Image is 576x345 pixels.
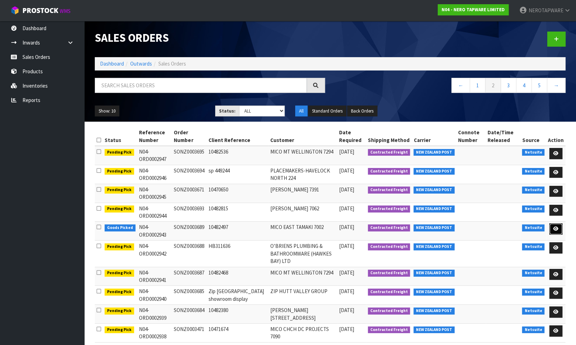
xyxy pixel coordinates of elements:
[269,324,337,343] td: MICO CHCH DC PROJECTS 7090
[269,165,337,184] td: PLACEMAKERS-HAVELOCK NORTH 224
[269,184,337,203] td: [PERSON_NAME] 7391
[103,127,137,146] th: Status
[269,127,337,146] th: Customer
[158,60,186,67] span: Sales Orders
[486,127,521,146] th: Date/Time Released
[207,203,268,222] td: 10482815
[368,270,410,277] span: Contracted Freight
[172,286,207,305] td: SONZ0003685
[172,267,207,286] td: SONZ0003687
[413,149,455,156] span: NEW ZEALAND POST
[339,186,354,193] span: [DATE]
[413,168,455,175] span: NEW ZEALAND POST
[368,326,410,333] span: Contracted Freight
[522,307,544,314] span: Netsuite
[339,288,354,295] span: [DATE]
[368,187,410,194] span: Contracted Freight
[522,243,544,250] span: Netsuite
[269,241,337,267] td: O’BRIENS PLUMBING & BATHROOMWARE (HAWKES BAY) LTD
[522,270,544,277] span: Netsuite
[207,324,268,343] td: 10471674
[413,187,455,194] span: NEW ZEALAND POST
[172,127,207,146] th: Order Number
[137,127,172,146] th: Reference Number
[207,267,268,286] td: 10482468
[368,307,410,314] span: Contracted Freight
[528,7,563,14] span: NEROTAPWARE
[368,149,410,156] span: Contracted Freight
[470,78,485,93] a: 1
[339,205,354,212] span: [DATE]
[172,165,207,184] td: SONZ0003694
[207,184,268,203] td: 10470650
[105,168,134,175] span: Pending Pick
[219,108,236,114] strong: Status:
[413,289,455,296] span: NEW ZEALAND POST
[368,168,410,175] span: Contracted Freight
[522,149,544,156] span: Netsuite
[295,106,307,117] button: All
[368,205,410,212] span: Contracted Freight
[137,305,172,324] td: N04-ORD0002939
[105,289,134,296] span: Pending Pick
[172,324,207,343] td: SONZ0003471
[522,187,544,194] span: Netsuite
[485,78,501,93] a: 2
[172,146,207,165] td: SONZ0003695
[22,6,58,15] span: ProStock
[546,127,565,146] th: Action
[172,241,207,267] td: SONZ0003688
[172,203,207,222] td: SONZ0003693
[269,222,337,241] td: MICO EAST TAMAKI 7002
[339,269,354,276] span: [DATE]
[522,326,544,333] span: Netsuite
[60,8,71,14] small: WMS
[172,305,207,324] td: SONZ0003684
[347,106,377,117] button: Back Orders
[11,6,19,15] img: cube-alt.png
[207,241,268,267] td: HB311636
[207,222,268,241] td: 10482497
[269,286,337,305] td: ZIP HUTT VALLEY GROUP
[413,243,455,250] span: NEW ZEALAND POST
[339,243,354,249] span: [DATE]
[442,7,505,13] strong: N04 - NERO TAPWARE LIMITED
[413,205,455,212] span: NEW ZEALAND POST
[339,326,354,332] span: [DATE]
[413,224,455,231] span: NEW ZEALAND POST
[366,127,412,146] th: Shipping Method
[516,78,532,93] a: 4
[269,305,337,324] td: [PERSON_NAME][STREET_ADDRESS]
[95,32,325,44] h1: Sales Orders
[339,224,354,230] span: [DATE]
[137,241,172,267] td: N04-ORD0002942
[337,127,366,146] th: Date Required
[339,148,354,155] span: [DATE]
[137,324,172,343] td: N04-ORD0002938
[105,224,135,231] span: Goods Picked
[269,203,337,222] td: [PERSON_NAME] 7062
[207,146,268,165] td: 10482536
[368,224,410,231] span: Contracted Freight
[339,307,354,313] span: [DATE]
[105,326,134,333] span: Pending Pick
[207,165,268,184] td: sp 449244
[105,187,134,194] span: Pending Pick
[522,205,544,212] span: Netsuite
[207,127,268,146] th: Client Reference
[137,267,172,286] td: N04-ORD0002941
[137,203,172,222] td: N04-ORD0002944
[368,289,410,296] span: Contracted Freight
[207,286,268,305] td: Zip [GEOGRAPHIC_DATA] showroom display
[522,168,544,175] span: Netsuite
[413,270,455,277] span: NEW ZEALAND POST
[137,165,172,184] td: N04-ORD0002946
[522,289,544,296] span: Netsuite
[95,106,119,117] button: Show: 10
[105,307,134,314] span: Pending Pick
[269,146,337,165] td: MICO MT WELLINGTON 7294
[100,60,124,67] a: Dashboard
[451,78,470,93] a: ←
[368,243,410,250] span: Contracted Freight
[413,326,455,333] span: NEW ZEALAND POST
